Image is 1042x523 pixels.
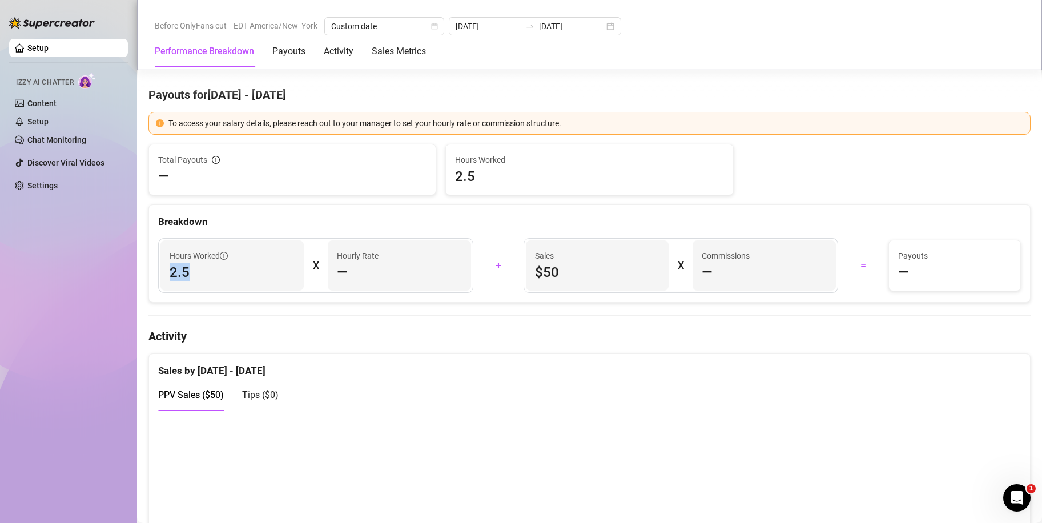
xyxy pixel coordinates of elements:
a: Discover Viral Videos [27,158,104,167]
iframe: Intercom live chat [1003,484,1031,512]
span: 2.5 [455,167,723,186]
a: Settings [27,181,58,190]
span: Payouts [898,250,1011,262]
div: Payouts [272,45,305,58]
div: Performance Breakdown [155,45,254,58]
span: swap-right [525,22,534,31]
span: Izzy AI Chatter [16,77,74,88]
a: Setup [27,117,49,126]
span: to [525,22,534,31]
span: Tips ( $0 ) [242,389,279,400]
div: To access your salary details, please reach out to your manager to set your hourly rate or commis... [168,117,1023,130]
span: Hours Worked [170,250,228,262]
span: — [702,263,713,281]
input: Start date [456,20,521,33]
span: PPV Sales ( $50 ) [158,389,224,400]
div: Sales Metrics [372,45,426,58]
a: Setup [27,43,49,53]
div: = [845,256,882,275]
input: End date [539,20,604,33]
div: Breakdown [158,214,1021,230]
article: Hourly Rate [337,250,379,262]
span: $50 [535,263,660,281]
span: Before OnlyFans cut [155,17,227,34]
span: Total Payouts [158,154,207,166]
a: Chat Monitoring [27,135,86,144]
h4: Activity [148,328,1031,344]
article: Commissions [702,250,750,262]
span: — [337,263,348,281]
div: X [678,256,683,275]
div: Activity [324,45,353,58]
span: info-circle [220,252,228,260]
div: + [480,256,517,275]
span: 1 [1027,484,1036,493]
span: EDT America/New_York [234,17,317,34]
img: AI Chatter [78,73,96,89]
div: X [313,256,319,275]
span: exclamation-circle [156,119,164,127]
span: info-circle [212,156,220,164]
a: Content [27,99,57,108]
div: Sales by [DATE] - [DATE] [158,354,1021,379]
span: 2.5 [170,263,295,281]
span: Sales [535,250,660,262]
span: Hours Worked [455,154,723,166]
span: — [158,167,169,186]
span: calendar [431,23,438,30]
span: Custom date [331,18,437,35]
img: logo-BBDzfeDw.svg [9,17,95,29]
h4: Payouts for [DATE] - [DATE] [148,87,1031,103]
span: — [898,263,909,281]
